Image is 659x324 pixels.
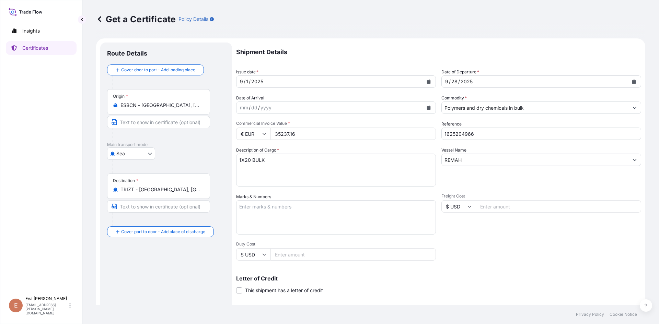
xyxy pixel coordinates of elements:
span: Duty Cost [236,241,436,247]
div: month, [444,77,449,86]
span: Cover door to port - Add loading place [121,67,195,73]
label: Marks & Numbers [236,193,271,200]
input: Text to appear on certificate [107,200,210,213]
div: year, [251,77,264,86]
label: Reference [441,121,462,128]
span: Cover port to door - Add place of discharge [121,228,205,235]
textarea: 1X20 BULK [236,154,436,187]
p: Insights [22,27,40,34]
a: Certificates [6,41,77,55]
div: / [458,77,460,86]
span: Date of Departure [441,69,479,75]
p: Shipment Details [236,43,641,62]
input: Enter booking reference [441,128,641,140]
button: Calendar [628,76,639,87]
div: day, [245,77,249,86]
p: Policy Details [178,16,208,23]
button: Select transport [107,147,155,160]
span: Commercial Invoice Value [236,121,436,126]
input: Text to appear on certificate [107,116,210,128]
div: / [449,77,451,86]
button: Show suggestions [628,101,641,114]
input: Origin [120,102,201,109]
span: Freight Cost [441,193,641,199]
a: Cookie Notice [610,312,637,317]
div: month, [239,104,249,112]
div: day, [251,104,258,112]
div: year, [460,77,473,86]
input: Enter amount [270,248,436,261]
span: Date of Arrival [236,95,264,101]
button: Cover door to port - Add loading place [107,64,204,75]
div: Destination [113,178,138,183]
span: Sea [116,150,125,157]
button: Calendar [423,102,434,113]
div: Origin [113,94,128,99]
button: Cover port to door - Add place of discharge [107,226,214,237]
div: / [244,77,245,86]
p: Main transport mode [107,142,225,147]
div: / [258,104,260,112]
label: Vessel Name [441,147,466,154]
span: Issue date [236,69,258,75]
div: day, [451,77,458,86]
input: Destination [120,186,201,193]
input: Type to search commodity [442,101,628,114]
p: Letter of Credit [236,276,641,281]
p: [EMAIL_ADDRESS][PERSON_NAME][DOMAIN_NAME] [25,303,68,315]
p: Certificates [22,45,48,51]
a: Insights [6,24,77,38]
div: / [249,77,251,86]
input: Type to search vessel name or IMO [442,154,628,166]
button: Calendar [423,76,434,87]
p: Get a Certificate [96,14,176,25]
div: / [249,104,251,112]
div: year, [260,104,272,112]
input: Enter amount [270,128,436,140]
label: Commodity [441,95,467,101]
label: Description of Cargo [236,147,279,154]
button: Show suggestions [628,154,641,166]
a: Privacy Policy [576,312,604,317]
p: Eva [PERSON_NAME] [25,296,68,301]
p: Route Details [107,49,147,58]
div: month, [239,77,244,86]
span: This shipment has a letter of credit [245,287,323,294]
input: Enter amount [476,200,641,213]
span: E [14,302,18,309]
